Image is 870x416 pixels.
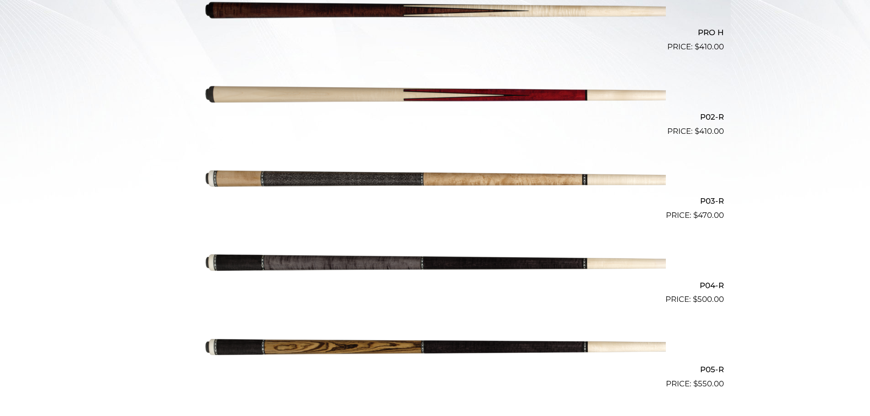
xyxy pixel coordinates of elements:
[693,295,697,304] span: $
[147,193,724,210] h2: P03-R
[147,225,724,305] a: P04-R $500.00
[693,295,724,304] bdi: 500.00
[695,126,699,136] span: $
[147,57,724,137] a: P02-R $410.00
[695,42,724,51] bdi: 410.00
[693,379,698,388] span: $
[205,141,666,218] img: P03-R
[205,57,666,133] img: P02-R
[693,379,724,388] bdi: 550.00
[205,309,666,386] img: P05-R
[205,225,666,302] img: P04-R
[695,42,699,51] span: $
[147,24,724,41] h2: PRO H
[695,126,724,136] bdi: 410.00
[147,141,724,221] a: P03-R $470.00
[147,108,724,125] h2: P02-R
[693,211,724,220] bdi: 470.00
[147,277,724,294] h2: P04-R
[693,211,698,220] span: $
[147,309,724,390] a: P05-R $550.00
[147,361,724,378] h2: P05-R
